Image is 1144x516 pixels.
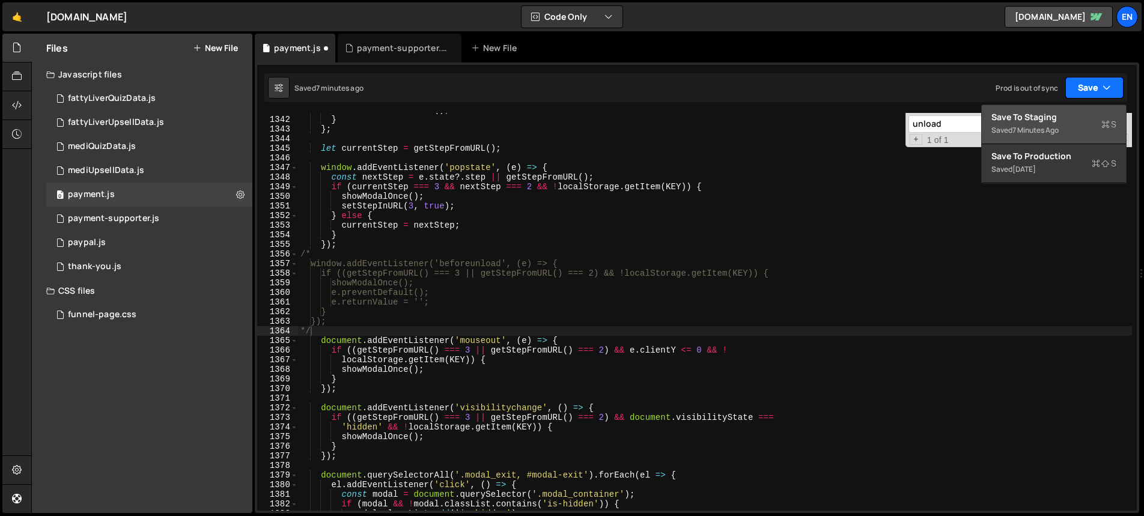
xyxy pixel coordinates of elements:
div: 16956/46701.js [46,159,252,183]
div: 1365 [257,336,298,345]
a: [DOMAIN_NAME] [1005,6,1113,28]
div: 1380 [257,480,298,490]
div: 1361 [257,297,298,307]
div: funnel-page.css [68,309,136,320]
button: New File [193,43,238,53]
div: 1355 [257,240,298,249]
div: 1347 [257,163,298,172]
div: [DATE] [1012,164,1036,174]
div: Save to Staging [991,111,1116,123]
div: 1345 [257,144,298,153]
div: paypal.js [68,237,106,248]
div: 1342 [257,115,298,124]
div: 7 minutes ago [1012,125,1059,135]
div: Saved [991,162,1116,177]
div: 1346 [257,153,298,163]
a: En [1116,6,1138,28]
div: 1369 [257,374,298,384]
div: 1362 [257,307,298,317]
div: 1358 [257,269,298,278]
div: 1373 [257,413,298,422]
div: 16956/46524.js [46,255,252,279]
div: 1379 [257,470,298,480]
h2: Files [46,41,68,55]
div: 1364 [257,326,298,336]
div: payment-supporter.js [357,42,447,54]
input: Search for [908,115,1059,133]
span: 0 [56,191,64,201]
div: 16956/46552.js [46,207,252,231]
div: [DOMAIN_NAME] [46,10,127,24]
div: mediUpsellData.js [68,165,144,176]
div: 1378 [257,461,298,470]
button: Save [1065,77,1124,99]
span: S [1092,157,1116,169]
button: Save to ProductionS Saved[DATE] [982,144,1126,183]
div: 1371 [257,393,298,403]
div: 1353 [257,220,298,230]
div: 1354 [257,230,298,240]
div: 16956/46550.js [46,231,252,255]
div: 16956/46551.js [46,183,252,207]
div: 1377 [257,451,298,461]
div: 7 minutes ago [316,83,364,93]
div: mediQuizData.js [68,141,136,152]
span: Toggle Replace mode [910,134,922,145]
div: thank-you.js [68,261,121,272]
div: payment.js [68,189,115,200]
div: 1382 [257,499,298,509]
div: 16956/46565.js [46,111,252,135]
button: Save to StagingS Saved7 minutes ago [982,105,1126,144]
div: 1344 [257,134,298,144]
div: 1356 [257,249,298,259]
div: 1368 [257,365,298,374]
button: Code Only [522,6,622,28]
div: 1367 [257,355,298,365]
div: 1366 [257,345,298,355]
div: 1360 [257,288,298,297]
span: S [1101,118,1116,130]
div: 1381 [257,490,298,499]
a: 🤙 [2,2,32,31]
div: 1376 [257,442,298,451]
div: Javascript files [32,62,252,87]
div: payment.js [274,42,321,54]
div: fattyLiverUpsellData.js [68,117,164,128]
div: CSS files [32,279,252,303]
div: Prod is out of sync [996,83,1058,93]
div: payment-supporter.js [68,213,159,224]
div: 1363 [257,317,298,326]
div: 1375 [257,432,298,442]
div: fattyLiverQuizData.js [68,93,156,104]
div: 1349 [257,182,298,192]
div: 16956/46700.js [46,135,252,159]
div: Save to Production [991,150,1116,162]
div: Saved [991,123,1116,138]
div: Saved [294,83,364,93]
div: 1374 [257,422,298,432]
div: 1357 [257,259,298,269]
div: 1343 [257,124,298,134]
div: 1351 [257,201,298,211]
div: 1352 [257,211,298,220]
div: 1370 [257,384,298,393]
div: 1372 [257,403,298,413]
div: 1350 [257,192,298,201]
div: 1348 [257,172,298,182]
div: 16956/46566.js [46,87,252,111]
span: 1 of 1 [922,135,954,145]
div: New File [471,42,522,54]
div: 16956/47008.css [46,303,252,327]
div: 1359 [257,278,298,288]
